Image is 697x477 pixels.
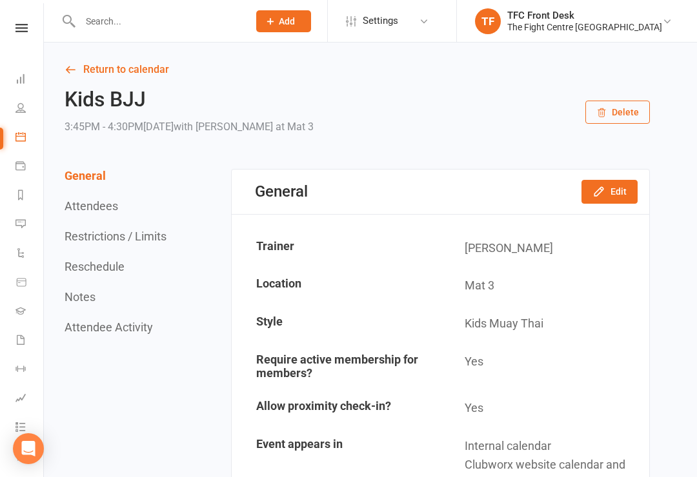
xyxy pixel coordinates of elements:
td: Allow proximity check-in? [233,390,440,427]
td: [PERSON_NAME] [441,230,649,267]
button: General [65,169,106,182]
span: with [PERSON_NAME] [174,121,273,133]
a: Reports [15,182,45,211]
button: Delete [585,101,650,124]
a: Calendar [15,124,45,153]
a: Product Sales [15,269,45,298]
button: Attendee Activity [65,320,153,334]
td: Mat 3 [441,268,649,304]
td: Style [233,306,440,342]
div: Internal calendar [465,437,640,456]
span: Add [279,16,295,26]
div: TF [475,8,501,34]
button: Add [256,10,311,32]
td: Yes [441,390,649,427]
a: People [15,95,45,124]
input: Search... [76,12,239,30]
button: Restrictions / Limits [65,229,167,243]
div: General [255,182,308,200]
td: Trainer [233,230,440,267]
td: Location [233,268,440,304]
div: TFC Front Desk [507,10,662,21]
button: Reschedule [65,260,125,273]
button: Edit [581,180,638,203]
td: Yes [441,344,649,389]
div: The Fight Centre [GEOGRAPHIC_DATA] [507,21,662,33]
button: Notes [65,290,96,304]
button: Attendees [65,199,118,213]
div: 3:45PM - 4:30PM[DATE] [65,118,314,136]
span: at Mat 3 [276,121,314,133]
a: Assessments [15,385,45,414]
td: Kids Muay Thai [441,306,649,342]
a: Return to calendar [65,61,650,79]
h2: Kids BJJ [65,88,314,111]
div: Open Intercom Messenger [13,433,44,464]
td: Require active membership for members? [233,344,440,389]
a: Payments [15,153,45,182]
a: Dashboard [15,66,45,95]
span: Settings [363,6,398,35]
